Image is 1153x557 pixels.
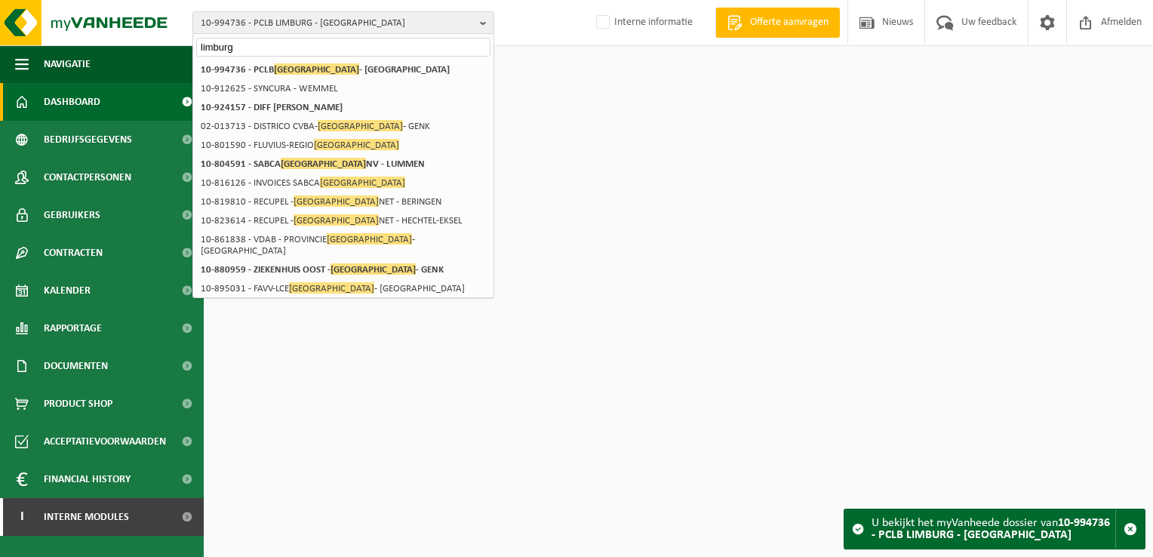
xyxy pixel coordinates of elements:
span: [GEOGRAPHIC_DATA] [318,120,403,131]
button: 10-994736 - PCLB LIMBURG - [GEOGRAPHIC_DATA] [192,11,494,34]
input: Zoeken naar gekoppelde vestigingen [196,38,490,57]
strong: 10-880959 - ZIEKENHUIS OOST - - GENK [201,263,444,275]
span: Offerte aanvragen [746,15,832,30]
li: 10-801590 - FLUVIUS-REGIO [196,136,490,155]
li: 10-895031 - FAVV-LCE - [GEOGRAPHIC_DATA] [196,279,490,298]
li: 10-816126 - INVOICES SABCA [196,174,490,192]
span: Rapportage [44,309,102,347]
span: 10-994736 - PCLB LIMBURG - [GEOGRAPHIC_DATA] [201,12,474,35]
li: 10-994736 - PCLB - [GEOGRAPHIC_DATA] [196,60,490,79]
li: 02-013713 - DISTRICO CVBA- - GENK [196,117,490,136]
span: Navigatie [44,45,91,83]
li: 10-823614 - RECUPEL - NET - HECHTEL-EKSEL [196,211,490,230]
span: Bedrijfsgegevens [44,121,132,158]
span: [GEOGRAPHIC_DATA] [314,139,399,150]
div: U bekijkt het myVanheede dossier van [872,509,1115,549]
a: Offerte aanvragen [715,8,840,38]
span: [GEOGRAPHIC_DATA] [320,177,405,188]
span: [GEOGRAPHIC_DATA] [294,195,379,207]
span: Contactpersonen [44,158,131,196]
span: Dashboard [44,83,100,121]
li: 10-912625 - SYNCURA - WEMMEL [196,79,490,98]
span: [GEOGRAPHIC_DATA] [289,282,374,294]
span: [GEOGRAPHIC_DATA] [331,263,416,275]
span: Gebruikers [44,196,100,234]
strong: 10-994736 - PCLB LIMBURG - [GEOGRAPHIC_DATA] [872,517,1110,541]
li: 10-861838 - VDAB - PROVINCIE - [GEOGRAPHIC_DATA] [196,230,490,260]
span: Contracten [44,234,103,272]
li: 10-819810 - RECUPEL - NET - BERINGEN [196,192,490,211]
span: [GEOGRAPHIC_DATA] [327,233,412,245]
span: Financial History [44,460,131,498]
span: Documenten [44,347,108,385]
span: Acceptatievoorwaarden [44,423,166,460]
strong: 10-924157 - DIFF [PERSON_NAME] [201,103,343,112]
span: [GEOGRAPHIC_DATA] [274,63,359,75]
span: Product Shop [44,385,112,423]
span: I [15,498,29,536]
strong: 10-804591 - SABCA NV - LUMMEN [201,158,425,169]
span: [GEOGRAPHIC_DATA] [281,158,366,169]
span: Kalender [44,272,91,309]
span: Interne modules [44,498,129,536]
span: [GEOGRAPHIC_DATA] [294,214,379,226]
label: Interne informatie [593,11,693,34]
